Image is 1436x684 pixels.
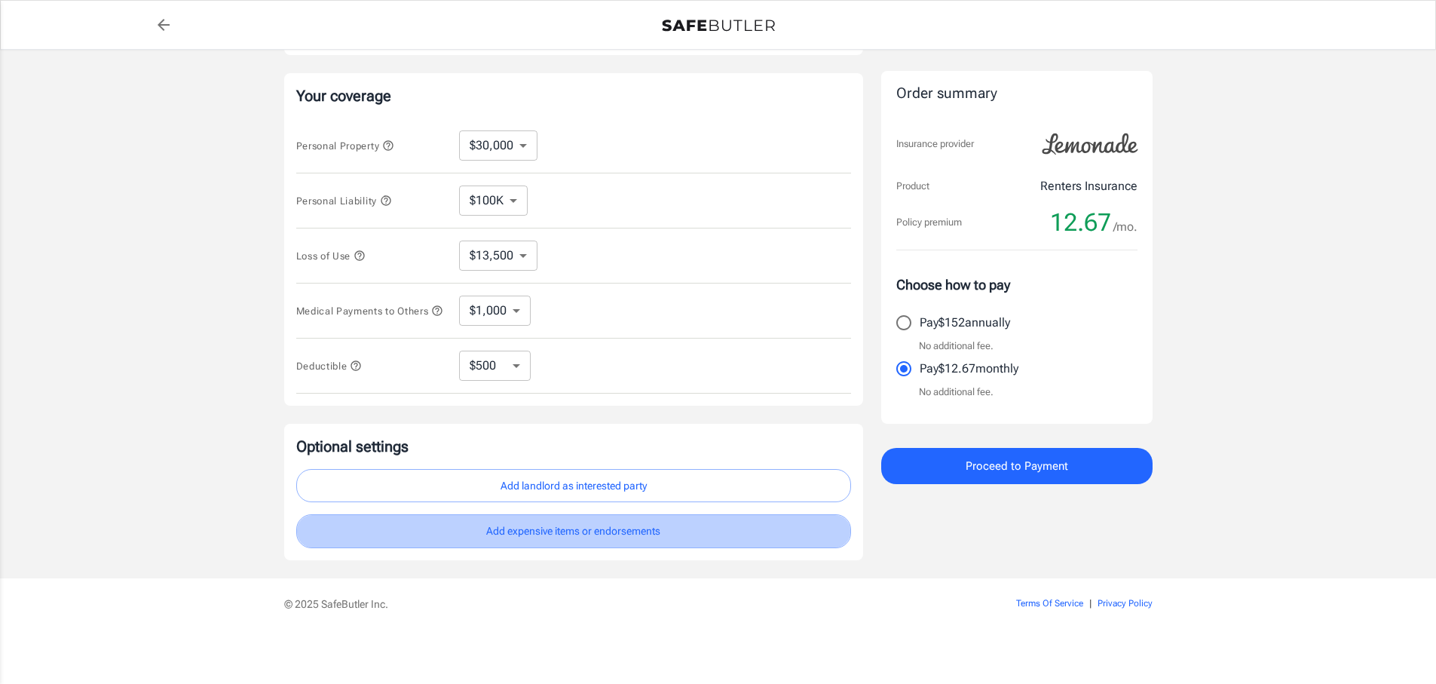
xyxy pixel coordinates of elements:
[896,275,1137,295] p: Choose how to pay
[919,339,994,354] p: No additional fee.
[296,469,851,503] button: Add landlord as interested party
[920,360,1018,378] p: Pay $12.67 monthly
[881,448,1153,484] button: Proceed to Payment
[296,140,394,152] span: Personal Property
[296,305,444,317] span: Medical Payments to Others
[148,10,179,40] a: back to quotes
[1113,216,1137,238] span: /mo.
[296,250,366,262] span: Loss of Use
[896,136,974,152] p: Insurance provider
[1098,598,1153,609] a: Privacy Policy
[896,215,962,230] p: Policy premium
[296,360,363,372] span: Deductible
[896,179,929,194] p: Product
[296,436,851,457] p: Optional settings
[1016,598,1083,609] a: Terms Of Service
[920,314,1010,332] p: Pay $152 annually
[296,85,851,106] p: Your coverage
[296,514,851,548] button: Add expensive items or endorsements
[296,302,444,320] button: Medical Payments to Others
[296,192,392,210] button: Personal Liability
[896,83,1137,105] div: Order summary
[296,195,392,207] span: Personal Liability
[1033,123,1147,165] img: Lemonade
[1089,598,1092,609] span: |
[296,247,366,265] button: Loss of Use
[966,456,1068,476] span: Proceed to Payment
[284,597,931,612] p: © 2025 SafeButler Inc.
[1050,207,1111,238] span: 12.67
[1040,177,1137,195] p: Renters Insurance
[296,136,394,155] button: Personal Property
[296,357,363,375] button: Deductible
[662,20,775,32] img: Back to quotes
[919,385,994,400] p: No additional fee.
